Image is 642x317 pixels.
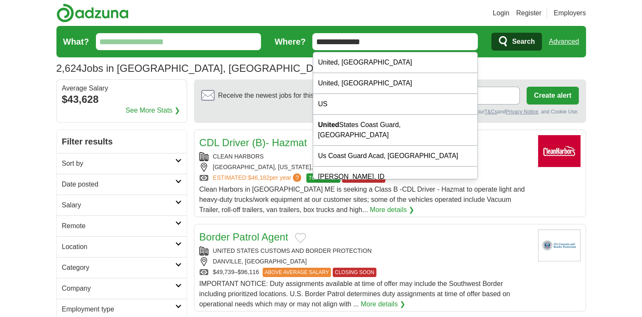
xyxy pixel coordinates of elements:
[199,186,525,213] span: Clean Harbors in [GEOGRAPHIC_DATA] ME is seeking a Class B -CDL Driver - Hazmat to operate light ...
[213,153,264,160] a: CLEAN HARBORS
[213,173,303,183] a: ESTIMATED:$46,182per year?
[56,62,335,74] h1: Jobs in [GEOGRAPHIC_DATA], [GEOGRAPHIC_DATA]
[62,158,175,169] h2: Sort by
[313,146,478,167] div: Us Coast Guard Acad, [GEOGRAPHIC_DATA]
[62,221,175,231] h2: Remote
[126,105,180,116] a: See More Stats ❯
[218,91,363,101] span: Receive the newest jobs for this search :
[62,179,175,190] h2: Date posted
[313,167,478,187] div: [PERSON_NAME], ID
[263,268,331,277] span: ABOVE AVERAGE SALARY
[201,108,579,116] div: By creating an alert, you agree to our and , and Cookie Use.
[62,242,175,252] h2: Location
[484,109,497,115] a: T&Cs
[56,3,129,23] img: Adzuna logo
[313,115,478,146] div: States Coast Guard, [GEOGRAPHIC_DATA]
[505,109,538,115] a: Privacy Notice
[516,8,541,18] a: Register
[313,73,478,94] div: United, [GEOGRAPHIC_DATA]
[199,137,307,148] a: CDL Driver (B)- Hazmat
[318,121,339,128] strong: United
[199,280,510,308] span: IMPORTANT NOTICE: Duty assignments available at time of offer may include the Southwest Border in...
[370,205,414,215] a: More details ❯
[538,135,580,167] img: Clean Harbors logo
[493,8,509,18] a: Login
[293,173,301,182] span: ?
[248,174,269,181] span: $46,182
[549,33,579,50] a: Advanced
[491,33,542,51] button: Search
[62,304,175,314] h2: Employment type
[62,283,175,294] h2: Company
[57,257,187,278] a: Category
[512,33,535,50] span: Search
[199,231,288,243] a: Border Patrol Agent
[306,173,340,183] span: TOP MATCH
[554,8,586,18] a: Employers
[333,268,376,277] span: CLOSING SOON
[57,215,187,236] a: Remote
[361,299,405,309] a: More details ❯
[57,174,187,195] a: Date posted
[57,278,187,299] a: Company
[57,153,187,174] a: Sort by
[295,233,306,243] button: Add to favorite jobs
[199,257,531,266] div: DANVILLE, [GEOGRAPHIC_DATA]
[62,263,175,273] h2: Category
[275,35,306,48] label: Where?
[527,87,578,105] button: Create alert
[57,130,187,153] h2: Filter results
[313,94,478,115] div: US
[313,52,478,73] div: United, [GEOGRAPHIC_DATA]
[213,247,372,254] a: UNITED STATES CUSTOMS AND BORDER PROTECTION
[62,92,182,107] div: $43,628
[62,200,175,210] h2: Salary
[63,35,89,48] label: What?
[199,163,531,172] div: [GEOGRAPHIC_DATA], [US_STATE], 04260
[56,61,82,76] span: 2,624
[199,268,531,277] div: $49,739–$96,116
[538,229,580,261] img: U.S. Customs and Border Protection logo
[57,236,187,257] a: Location
[57,195,187,215] a: Salary
[62,85,182,92] div: Average Salary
